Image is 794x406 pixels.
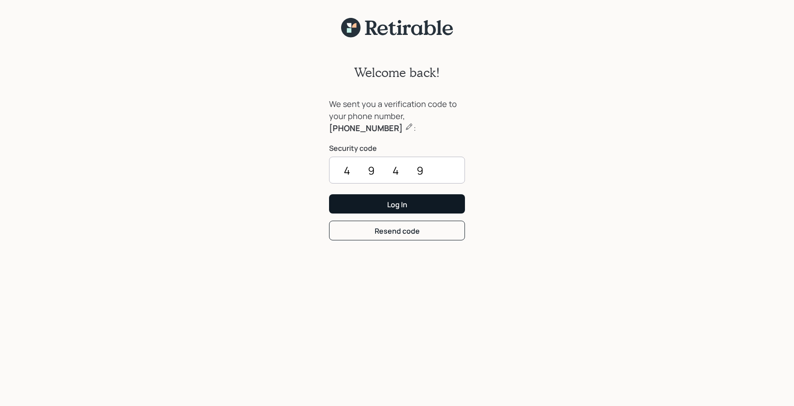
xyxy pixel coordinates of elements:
[329,143,465,153] label: Security code
[329,123,403,133] b: [PHONE_NUMBER]
[375,226,420,236] div: Resend code
[329,157,465,184] input: ••••
[354,65,440,80] h2: Welcome back!
[387,200,407,209] div: Log In
[329,221,465,240] button: Resend code
[329,98,465,134] div: We sent you a verification code to your phone number, :
[329,194,465,214] button: Log In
